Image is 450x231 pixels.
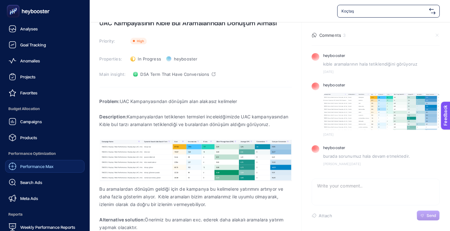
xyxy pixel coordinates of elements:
[5,131,85,144] a: Products
[323,83,345,88] h5: heybooster
[5,102,85,115] span: Budget Allocation
[5,208,85,221] span: Reports
[20,135,37,140] span: Products
[141,72,209,77] span: DSA Term That Have Conversions
[323,53,345,58] h5: heybooster
[20,26,38,31] span: Analyses
[5,160,85,173] a: Performance Max
[5,54,85,67] a: Anomalies
[5,22,85,35] a: Analyses
[100,38,127,44] h3: Priority:
[341,9,427,14] span: Koçtaş
[20,196,38,201] span: Meta Ads
[417,211,440,221] button: Send
[20,42,46,47] span: Goal Tracking
[174,56,197,61] span: heybooster
[323,70,440,74] time: [DATE]
[319,213,332,218] span: Attach
[343,33,346,38] data: 3
[100,185,292,208] p: Bu aramalardan dönüşüm geldiği için de kampanya bu kelimelere yatırımını artırıyor ve daha fazla ...
[323,93,440,130] img: Ekran%20Resmi%202025-07-25%2014.13.12.png
[319,33,341,38] h4: Comments
[100,217,145,222] strong: Alternative solution:
[5,147,85,160] span: Performance Optimization
[100,99,120,104] strong: Problem:
[323,162,440,166] time: [PERSON_NAME][DATE]
[4,2,24,7] span: Feedback
[323,145,345,150] h5: heybooster
[5,86,85,99] a: Favorites
[323,153,440,159] p: burada sorunumuz hala devam etmektedir.
[5,176,85,189] a: Search Ads
[323,61,440,67] p: kıble aramalarının hala tetiklendiğini görüyoruz
[5,70,85,83] a: Projects
[100,18,292,28] h1: UAC Kampayasının Kıble Bul Aramalarından Dönüşüm Alması
[100,98,292,105] p: UAC Kampanyasından dönüşüm alan alakasız kelimeler
[100,140,292,181] img: 1753441903789-image.png
[100,114,127,119] strong: Description:
[427,213,436,218] span: Send
[20,119,42,124] span: Campaigns
[20,180,42,185] span: Search Ads
[20,225,75,230] span: Weekly Performance Reports
[20,90,37,95] span: Favorites
[100,56,127,61] h3: Properties:
[20,164,53,169] span: Performance Max
[429,8,436,14] img: svg%3e
[20,58,40,63] span: Anomalies
[100,113,292,128] p: Kampanyalardan tetiklenen termsleri inceleidğimizde UAC kampanyasından Kıble bul tarzı aramaların...
[130,69,218,79] a: DSA Term That Have Conversions
[5,38,85,51] a: Goal Tracking
[138,56,161,61] span: In Progress
[100,72,127,77] h3: Main insight:
[5,192,85,205] a: Meta Ads
[323,132,440,136] time: [DATE]
[20,74,36,79] span: Projects
[5,115,85,128] a: Campaigns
